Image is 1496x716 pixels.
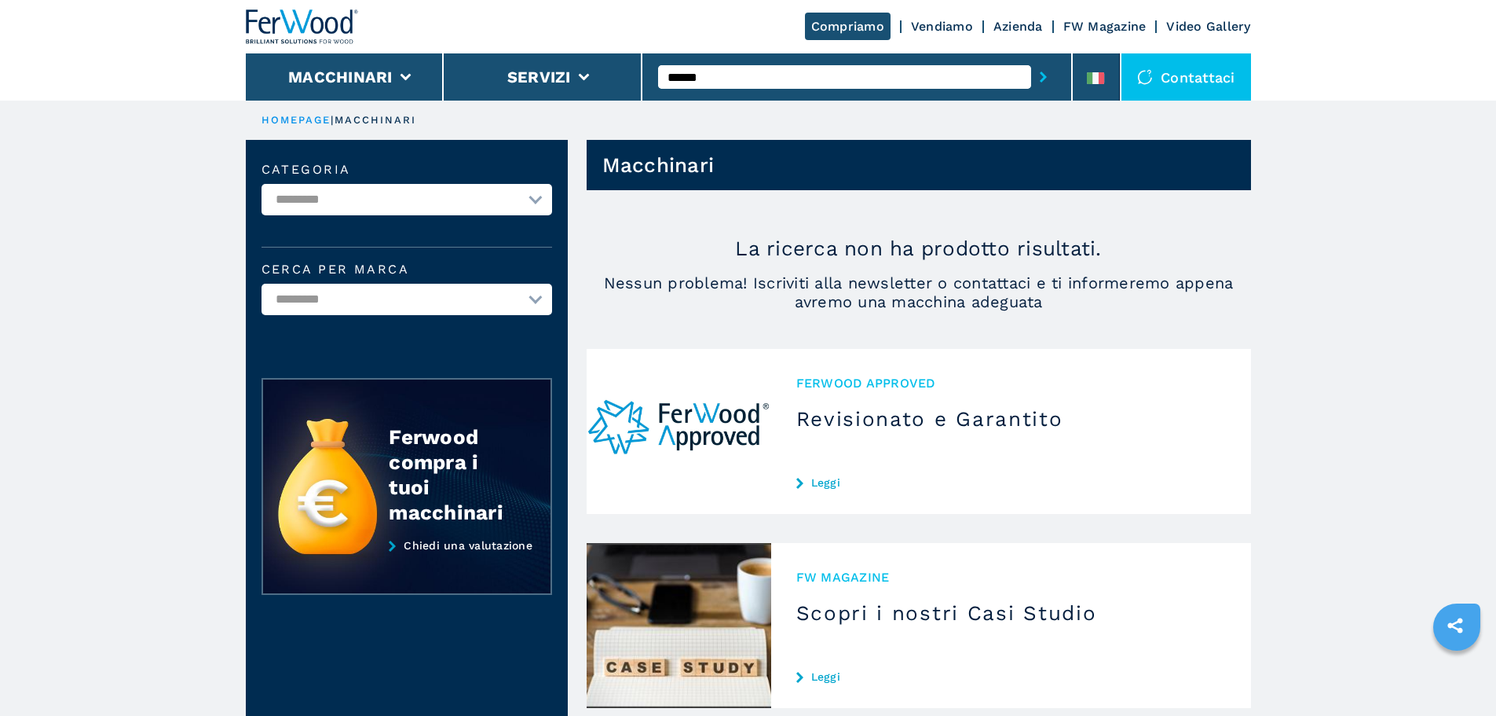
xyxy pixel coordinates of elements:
[587,543,771,708] img: Scopri i nostri Casi Studio
[288,68,393,86] button: Macchinari
[1063,19,1147,34] a: FW Magazine
[1429,645,1484,704] iframe: Chat
[911,19,973,34] a: Vendiamo
[1166,19,1250,34] a: Video Gallery
[262,163,552,176] label: Categoria
[335,113,417,127] p: macchinari
[262,263,552,276] label: Cerca per marca
[1031,59,1055,95] button: submit-button
[796,568,1226,586] span: FW MAGAZINE
[796,476,1226,489] a: Leggi
[587,274,1251,311] span: Nessun problema! Iscriviti alla newsletter o contattaci e ti informeremo appena avremo una macchi...
[796,406,1226,431] h3: Revisionato e Garantito
[262,114,331,126] a: HOMEPAGE
[602,152,715,178] h1: Macchinari
[246,9,359,44] img: Ferwood
[796,670,1226,683] a: Leggi
[507,68,571,86] button: Servizi
[262,539,552,596] a: Chiedi una valutazione
[1137,69,1153,85] img: Contattaci
[587,349,771,514] img: Revisionato e Garantito
[1121,53,1251,101] div: Contattaci
[389,424,519,525] div: Ferwood compra i tuoi macchinari
[993,19,1043,34] a: Azienda
[587,236,1251,261] p: La ricerca non ha prodotto risultati.
[796,374,1226,392] span: Ferwood Approved
[796,600,1226,626] h3: Scopri i nostri Casi Studio
[805,13,891,40] a: Compriamo
[1436,606,1475,645] a: sharethis
[331,114,334,126] span: |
